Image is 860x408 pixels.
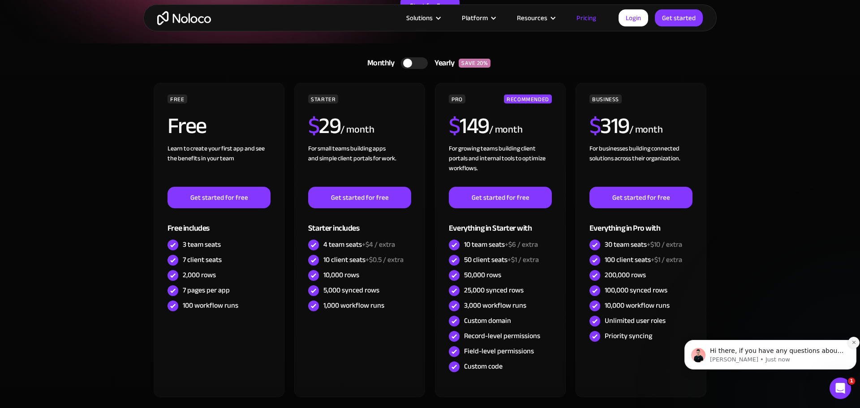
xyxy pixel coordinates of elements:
[308,144,411,187] div: For small teams building apps and simple client portals for work. ‍
[464,361,503,371] div: Custom code
[449,144,552,187] div: For growing teams building client portals and internal tools to optimize workflows.
[605,316,666,326] div: Unlimited user roles
[168,187,271,208] a: Get started for free
[323,240,395,249] div: 4 team seats
[323,270,359,280] div: 10,000 rows
[323,285,379,295] div: 5,000 synced rows
[489,123,523,137] div: / month
[464,331,540,341] div: Record-level permissions
[589,105,601,147] span: $
[168,115,206,137] h2: Free
[647,238,682,251] span: +$10 / extra
[340,123,374,137] div: / month
[308,115,341,137] h2: 29
[629,123,663,137] div: / month
[464,240,538,249] div: 10 team seats
[183,270,216,280] div: 2,000 rows
[308,94,338,103] div: STARTER
[323,255,404,265] div: 10 client seats
[506,12,565,24] div: Resources
[504,94,552,103] div: RECOMMENDED
[449,208,552,237] div: Everything in Starter with
[605,240,682,249] div: 30 team seats
[619,9,648,26] a: Login
[183,285,230,295] div: 7 pages per app
[168,144,271,187] div: Learn to create your first app and see the benefits in your team ‍
[464,316,511,326] div: Custom domain
[507,253,539,266] span: +$1 / extra
[830,378,851,399] iframe: Intercom live chat
[168,208,271,237] div: Free includes
[848,378,855,385] span: 1
[605,331,652,341] div: Priority syncing
[449,105,460,147] span: $
[449,94,465,103] div: PRO
[589,115,629,137] h2: 319
[362,238,395,251] span: +$4 / extra
[308,105,319,147] span: $
[589,187,692,208] a: Get started for free
[308,208,411,237] div: Starter includes
[517,12,547,24] div: Resources
[589,208,692,237] div: Everything in Pro with
[323,301,384,310] div: 1,000 workflow runs
[651,253,682,266] span: +$1 / extra
[459,59,490,68] div: SAVE 20%
[464,285,524,295] div: 25,000 synced rows
[464,346,534,356] div: Field-level permissions
[464,255,539,265] div: 50 client seats
[157,11,211,25] a: home
[183,301,238,310] div: 100 workflow runs
[168,94,187,103] div: FREE
[449,115,489,137] h2: 149
[449,187,552,208] a: Get started for free
[565,12,607,24] a: Pricing
[183,255,222,265] div: 7 client seats
[365,253,404,266] span: +$0.5 / extra
[605,255,682,265] div: 100 client seats
[605,301,670,310] div: 10,000 workflow runs
[462,12,488,24] div: Platform
[655,9,703,26] a: Get started
[605,285,667,295] div: 100,000 synced rows
[428,56,459,70] div: Yearly
[589,94,622,103] div: BUSINESS
[451,12,506,24] div: Platform
[505,238,538,251] span: +$6 / extra
[395,12,451,24] div: Solutions
[681,321,860,384] iframe: Intercom notifications message
[308,187,411,208] a: Get started for free
[183,240,221,249] div: 3 team seats
[605,270,646,280] div: 200,000 rows
[406,12,433,24] div: Solutions
[464,270,501,280] div: 50,000 rows
[464,301,526,310] div: 3,000 workflow runs
[356,56,401,70] div: Monthly
[589,144,692,187] div: For businesses building connected solutions across their organization. ‍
